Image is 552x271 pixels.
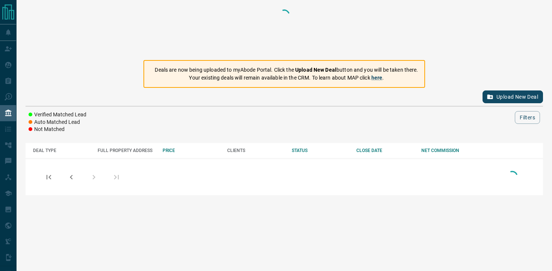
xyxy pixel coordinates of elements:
[33,148,90,153] div: DEAL TYPE
[295,67,336,73] strong: Upload New Deal
[29,119,86,126] li: Auto Matched Lead
[163,148,220,153] div: PRICE
[98,148,155,153] div: FULL PROPERTY ADDRESS
[371,75,383,81] a: here
[155,74,418,82] p: Your existing deals will remain available in the CRM. To learn about MAP click .
[29,111,86,119] li: Verified Matched Lead
[356,148,413,153] div: CLOSE DATE
[292,148,349,153] div: STATUS
[483,90,543,103] button: Upload New Deal
[421,148,478,153] div: NET COMMISSION
[29,126,86,133] li: Not Matched
[227,148,284,153] div: CLIENTS
[277,8,292,53] div: Loading
[515,111,540,124] button: Filters
[505,169,520,185] div: Loading
[155,66,418,74] p: Deals are now being uploaded to myAbode Portal. Click the button and you will be taken there.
